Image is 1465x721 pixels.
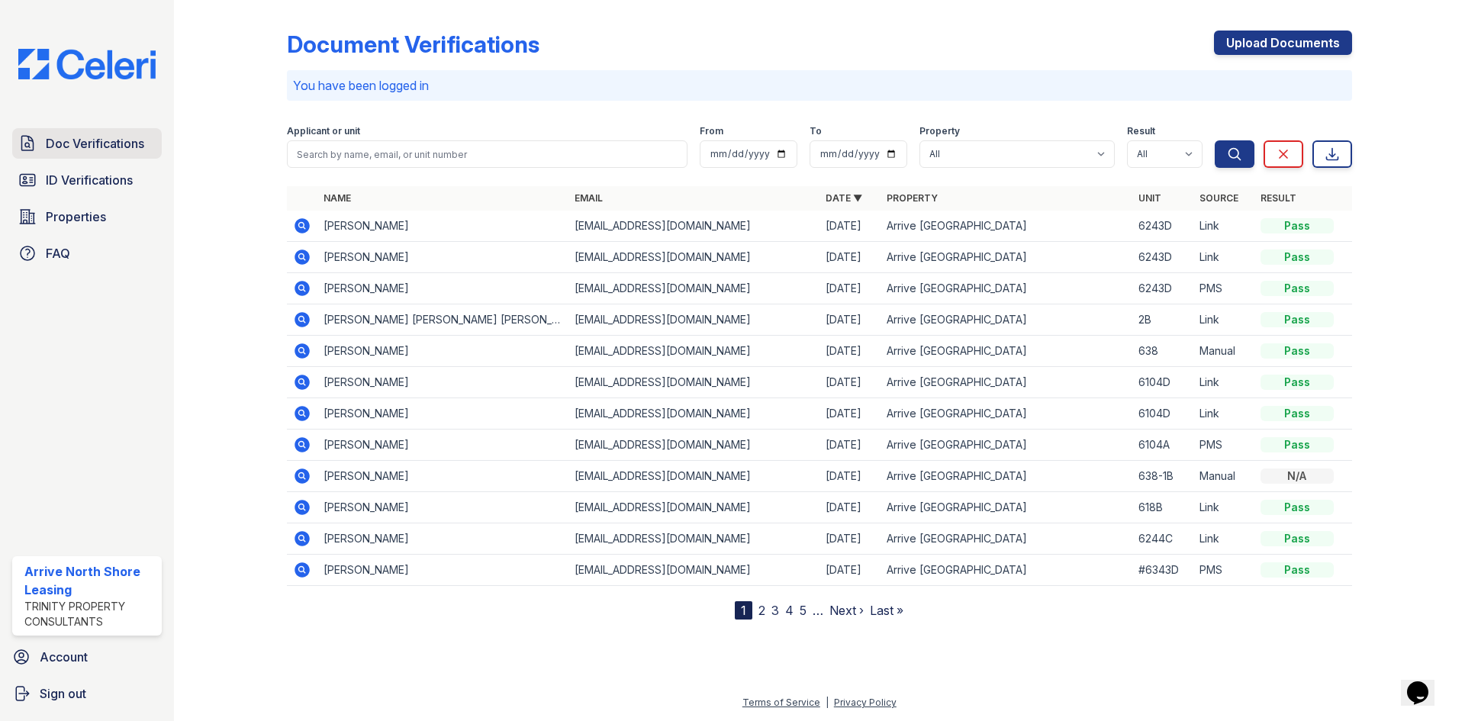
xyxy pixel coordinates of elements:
[813,601,823,620] span: …
[829,603,864,618] a: Next ›
[1132,273,1193,304] td: 6243D
[819,492,881,523] td: [DATE]
[12,201,162,232] a: Properties
[1214,31,1352,55] a: Upload Documents
[568,430,819,461] td: [EMAIL_ADDRESS][DOMAIN_NAME]
[881,492,1132,523] td: Arrive [GEOGRAPHIC_DATA]
[1132,211,1193,242] td: 6243D
[317,367,568,398] td: [PERSON_NAME]
[881,242,1132,273] td: Arrive [GEOGRAPHIC_DATA]
[317,304,568,336] td: [PERSON_NAME] [PERSON_NAME] [PERSON_NAME]
[881,211,1132,242] td: Arrive [GEOGRAPHIC_DATA]
[1261,531,1334,546] div: Pass
[1261,192,1296,204] a: Result
[700,125,723,137] label: From
[819,336,881,367] td: [DATE]
[317,273,568,304] td: [PERSON_NAME]
[6,642,168,672] a: Account
[1401,660,1450,706] iframe: chat widget
[1138,192,1161,204] a: Unit
[1132,398,1193,430] td: 6104D
[1193,367,1254,398] td: Link
[881,336,1132,367] td: Arrive [GEOGRAPHIC_DATA]
[317,523,568,555] td: [PERSON_NAME]
[810,125,822,137] label: To
[1193,430,1254,461] td: PMS
[568,492,819,523] td: [EMAIL_ADDRESS][DOMAIN_NAME]
[568,273,819,304] td: [EMAIL_ADDRESS][DOMAIN_NAME]
[1261,437,1334,452] div: Pass
[800,603,807,618] a: 5
[758,603,765,618] a: 2
[1132,523,1193,555] td: 6244C
[6,678,168,709] a: Sign out
[826,697,829,708] div: |
[24,599,156,629] div: Trinity Property Consultants
[317,555,568,586] td: [PERSON_NAME]
[317,211,568,242] td: [PERSON_NAME]
[317,461,568,492] td: [PERSON_NAME]
[834,697,897,708] a: Privacy Policy
[819,367,881,398] td: [DATE]
[1193,336,1254,367] td: Manual
[1132,430,1193,461] td: 6104A
[826,192,862,204] a: Date ▼
[1261,218,1334,233] div: Pass
[1193,273,1254,304] td: PMS
[1132,336,1193,367] td: 638
[46,244,70,262] span: FAQ
[317,492,568,523] td: [PERSON_NAME]
[881,367,1132,398] td: Arrive [GEOGRAPHIC_DATA]
[1261,406,1334,421] div: Pass
[881,304,1132,336] td: Arrive [GEOGRAPHIC_DATA]
[575,192,603,204] a: Email
[568,336,819,367] td: [EMAIL_ADDRESS][DOMAIN_NAME]
[1193,398,1254,430] td: Link
[1132,242,1193,273] td: 6243D
[568,211,819,242] td: [EMAIL_ADDRESS][DOMAIN_NAME]
[287,125,360,137] label: Applicant or unit
[881,273,1132,304] td: Arrive [GEOGRAPHIC_DATA]
[1261,343,1334,359] div: Pass
[324,192,351,204] a: Name
[870,603,903,618] a: Last »
[735,601,752,620] div: 1
[12,165,162,195] a: ID Verifications
[287,140,687,168] input: Search by name, email, or unit number
[287,31,539,58] div: Document Verifications
[46,208,106,226] span: Properties
[568,242,819,273] td: [EMAIL_ADDRESS][DOMAIN_NAME]
[1193,304,1254,336] td: Link
[819,242,881,273] td: [DATE]
[1199,192,1238,204] a: Source
[819,430,881,461] td: [DATE]
[819,211,881,242] td: [DATE]
[1261,281,1334,296] div: Pass
[1132,367,1193,398] td: 6104D
[568,398,819,430] td: [EMAIL_ADDRESS][DOMAIN_NAME]
[317,398,568,430] td: [PERSON_NAME]
[881,398,1132,430] td: Arrive [GEOGRAPHIC_DATA]
[568,461,819,492] td: [EMAIL_ADDRESS][DOMAIN_NAME]
[1261,375,1334,390] div: Pass
[568,304,819,336] td: [EMAIL_ADDRESS][DOMAIN_NAME]
[317,430,568,461] td: [PERSON_NAME]
[1193,461,1254,492] td: Manual
[568,367,819,398] td: [EMAIL_ADDRESS][DOMAIN_NAME]
[1127,125,1155,137] label: Result
[819,555,881,586] td: [DATE]
[24,562,156,599] div: Arrive North Shore Leasing
[819,523,881,555] td: [DATE]
[819,461,881,492] td: [DATE]
[819,304,881,336] td: [DATE]
[1193,211,1254,242] td: Link
[40,648,88,666] span: Account
[1193,555,1254,586] td: PMS
[1261,468,1334,484] div: N/A
[881,523,1132,555] td: Arrive [GEOGRAPHIC_DATA]
[12,238,162,269] a: FAQ
[771,603,779,618] a: 3
[919,125,960,137] label: Property
[6,49,168,79] img: CE_Logo_Blue-a8612792a0a2168367f1c8372b55b34899dd931a85d93a1a3d3e32e68fde9ad4.png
